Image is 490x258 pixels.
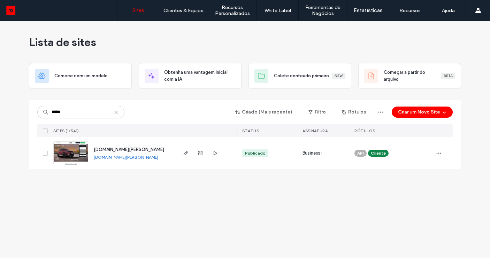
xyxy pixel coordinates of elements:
[354,7,383,14] label: Estatísticas
[332,73,345,79] div: New
[53,128,79,133] span: Sites (1/541)
[208,5,257,16] label: Recursos Personalizados
[354,128,375,133] span: Rótulos
[392,107,453,118] button: Criar um Novo Site
[164,69,236,83] span: Obtenha uma vantagem inicial com a IA
[248,63,351,89] div: Colete conteúdo primeiroNew
[94,155,158,160] a: [DOMAIN_NAME][PERSON_NAME]
[54,72,108,79] span: Comece com um modelo
[299,5,347,16] label: Ferramentas de Negócios
[336,107,372,118] button: Rótulos
[303,128,328,133] span: Assinatura
[242,128,259,133] span: STATUS
[29,63,132,89] div: Comece com um modelo
[384,69,441,83] span: Começar a partir do arquivo
[265,8,291,14] label: White Label
[371,150,386,156] span: Cliente
[357,150,364,156] span: API
[94,147,164,152] a: [DOMAIN_NAME][PERSON_NAME]
[229,107,299,118] button: Criado (Mais recente)
[303,150,323,157] span: Business+
[274,72,329,79] span: Colete conteúdo primeiro
[132,7,144,14] label: Sites
[29,35,96,49] span: Lista de sites
[139,63,242,89] div: Obtenha uma vantagem inicial com a IA
[163,8,204,14] label: Clientes & Equipe
[441,73,455,79] div: Beta
[442,8,455,14] label: Ajuda
[358,63,461,89] div: Começar a partir do arquivoBeta
[245,150,266,156] div: Publicado
[301,107,333,118] button: Filtro
[399,8,421,14] label: Recursos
